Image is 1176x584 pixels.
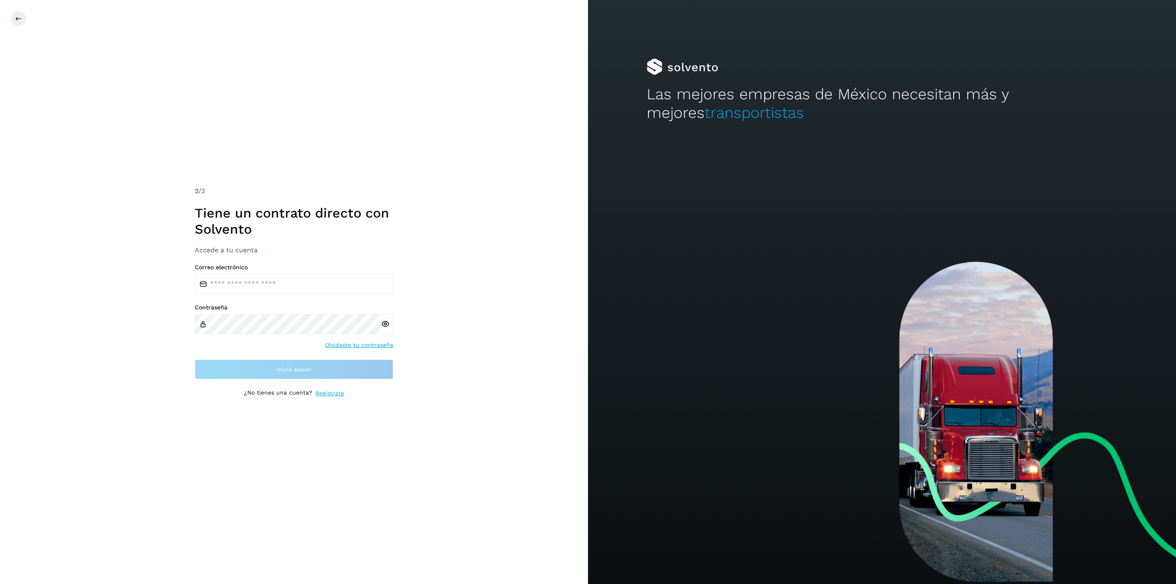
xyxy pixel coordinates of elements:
[325,341,393,349] a: Olvidaste tu contraseña
[705,104,804,122] span: transportistas
[244,389,312,398] p: ¿No tienes una cuenta?
[195,264,393,271] label: Correo electrónico
[195,246,393,254] h3: Accede a tu cuenta
[647,85,1117,122] h2: Las mejores empresas de México necesitan más y mejores
[277,366,312,372] span: Inicia sesión
[195,187,198,195] span: 2
[195,186,393,196] div: /2
[195,205,393,237] h1: Tiene un contrato directo con Solvento
[316,389,344,398] a: Regístrate
[195,304,393,311] label: Contraseña
[195,359,393,379] button: Inicia sesión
